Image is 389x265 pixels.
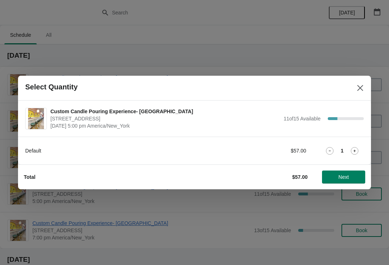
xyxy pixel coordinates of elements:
[25,147,225,154] div: Default
[50,108,280,115] span: Custom Candle Pouring Experience- [GEOGRAPHIC_DATA]
[24,174,35,180] strong: Total
[322,171,365,184] button: Next
[28,108,44,129] img: Custom Candle Pouring Experience- Delray Beach | 415 East Atlantic Avenue, Delray Beach, FL, USA ...
[283,116,321,122] span: 11 of 15 Available
[240,147,306,154] div: $57.00
[292,174,308,180] strong: $57.00
[354,81,367,94] button: Close
[25,83,78,91] h2: Select Quantity
[50,115,280,122] span: [STREET_ADDRESS]
[50,122,280,129] span: [DATE] 5:00 pm America/New_York
[341,147,344,154] strong: 1
[339,174,349,180] span: Next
